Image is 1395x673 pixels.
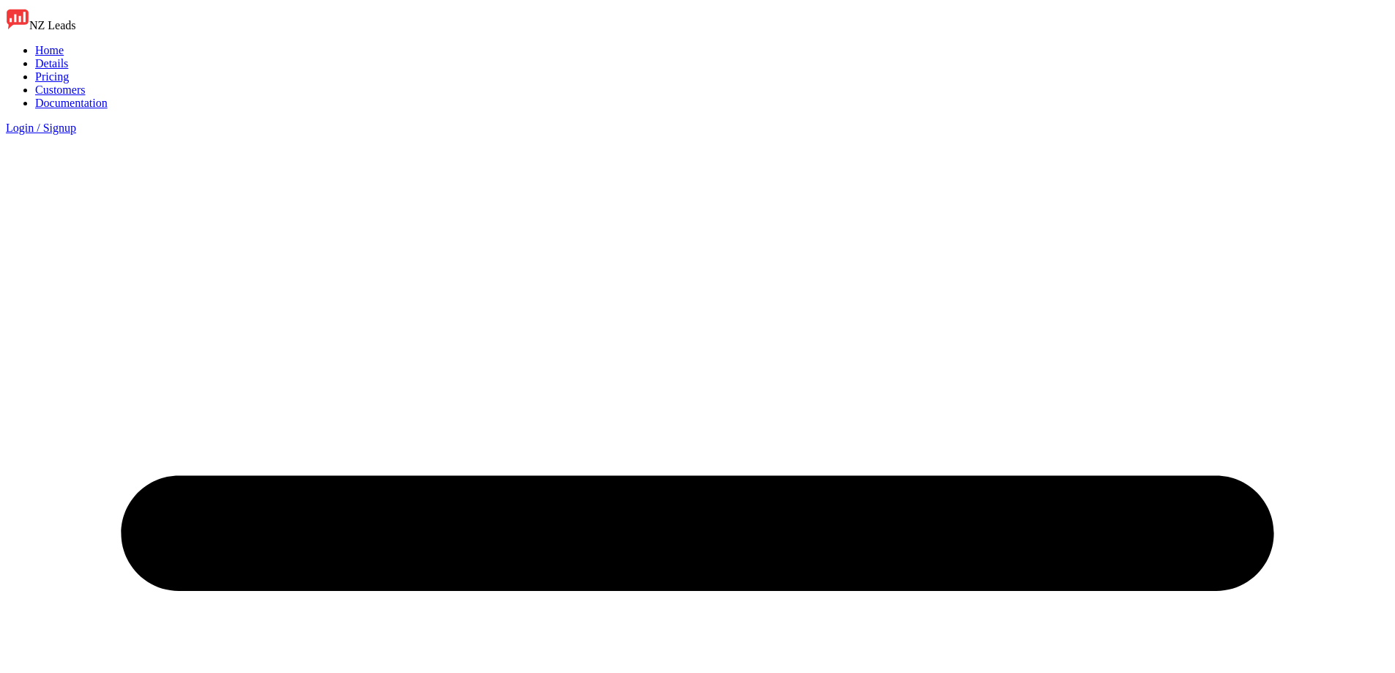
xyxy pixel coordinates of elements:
[35,83,85,96] a: Customers
[6,6,29,29] img: NZ Leads logo
[35,44,64,56] a: Home
[35,57,68,70] a: Details
[29,19,76,31] span: NZ Leads
[35,70,69,83] a: Pricing
[6,122,76,134] a: Login / Signup
[35,97,108,109] a: Documentation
